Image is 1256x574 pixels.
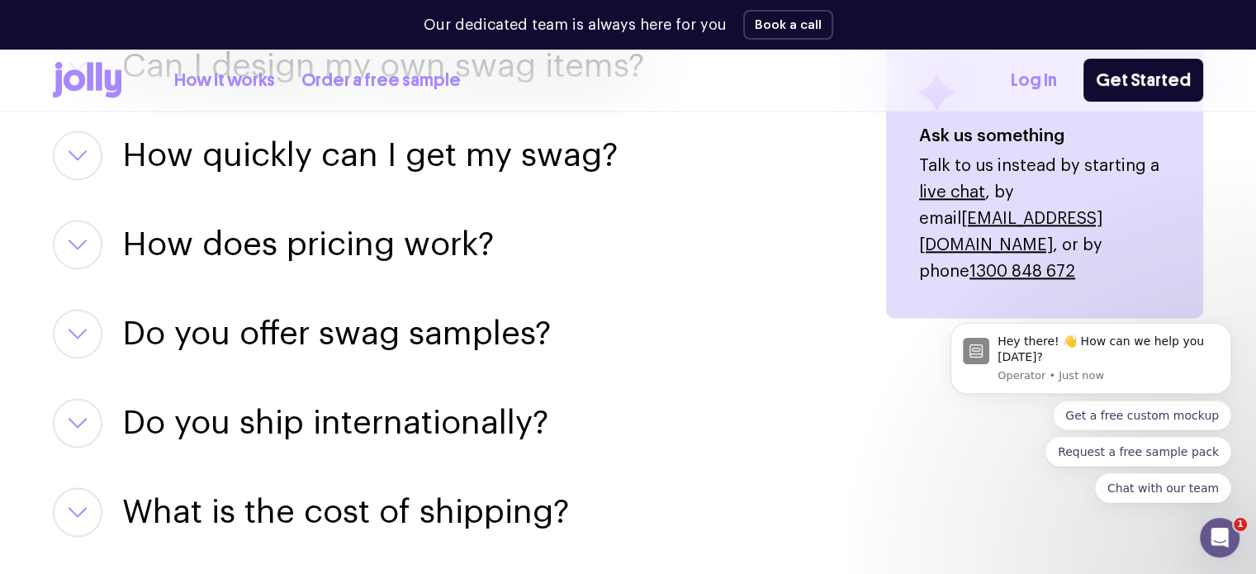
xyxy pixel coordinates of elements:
iframe: Intercom live chat [1200,518,1239,557]
button: Do you offer swag samples? [122,309,551,358]
button: Book a call [743,10,833,40]
button: live chat [919,179,985,206]
iframe: Intercom notifications message [926,303,1256,566]
span: 1 [1234,518,1247,531]
a: Get Started [1083,59,1203,102]
a: Log In [1011,67,1057,94]
a: 1300 848 672 [969,263,1075,280]
button: Do you ship internationally? [122,398,548,448]
p: Talk to us instead by starting a , by email , or by phone [919,153,1170,285]
button: How does pricing work? [122,220,494,269]
a: How it works [174,67,275,94]
a: Order a free sample [301,67,461,94]
button: How quickly can I get my swag? [122,130,618,180]
button: What is the cost of shipping? [122,487,569,537]
h4: Ask us something [919,123,1170,149]
a: [EMAIL_ADDRESS][DOMAIN_NAME] [919,211,1102,254]
p: Our dedicated team is always here for you [424,14,727,36]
